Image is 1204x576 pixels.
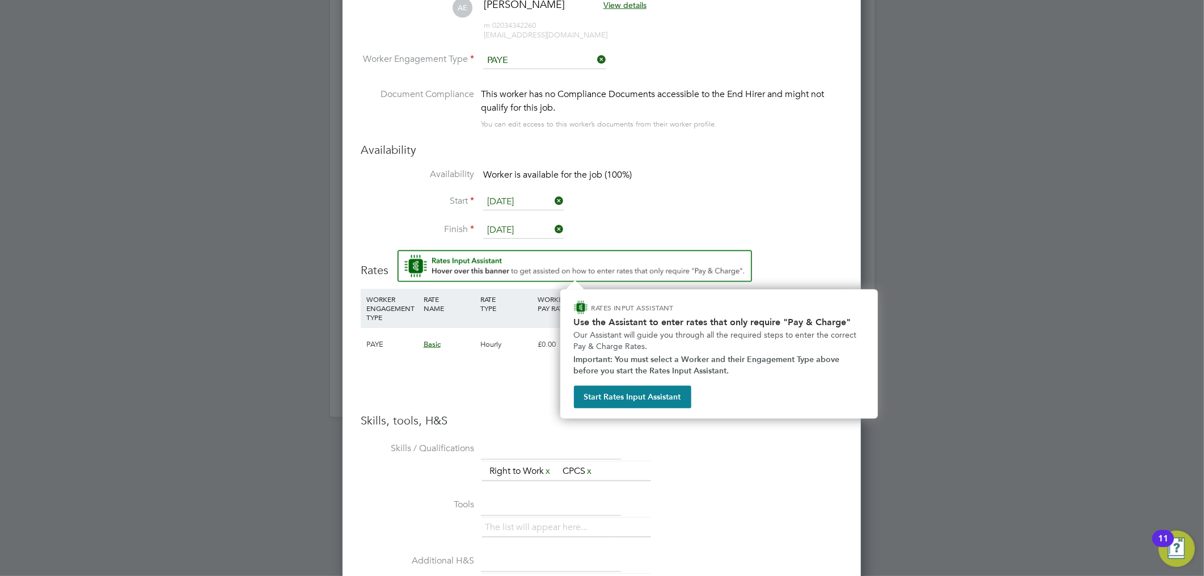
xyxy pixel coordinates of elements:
li: The list will appear here... [485,520,592,535]
img: ENGAGE Assistant Icon [574,301,588,314]
div: You can edit access to this worker’s documents from their worker profile. [481,117,717,131]
label: Skills / Qualifications [361,443,474,455]
button: Rate Assistant [398,250,752,282]
li: CPCS [558,464,598,479]
input: Select one [483,52,606,69]
h2: Use the Assistant to enter rates that only require "Pay & Charge" [574,317,864,327]
strong: Important: You must select a Worker and their Engagement Type above before you start the Rates In... [574,355,842,376]
div: WORKER PAY RATE [535,289,592,318]
div: 11 [1158,539,1168,553]
h3: Availability [361,142,843,157]
label: Additional H&S [361,555,474,567]
div: PAYE [364,328,421,361]
label: Availability [361,169,474,180]
button: Start Rates Input Assistant [574,386,691,409]
label: Tools [361,499,474,511]
label: Finish [361,224,474,236]
li: Right to Work [485,464,556,479]
label: Document Compliance [361,87,474,129]
label: Worker Engagement Type [361,53,474,65]
label: Start [361,195,474,207]
h3: Skills, tools, H&S [361,413,843,428]
a: x [544,464,552,478]
span: m: [484,20,492,30]
div: WORKER ENGAGEMENT TYPE [364,289,421,327]
div: Hourly [478,328,535,361]
span: Worker is available for the job (100%) [483,169,632,180]
div: RATE TYPE [478,289,535,318]
a: x [585,464,593,478]
h3: Rates [361,250,843,278]
div: RATE NAME [421,289,478,318]
div: £0.00 [535,328,592,361]
p: Our Assistant will guide you through all the required steps to enter the correct Pay & Charge Rates. [574,330,864,352]
span: 02034342260 [484,20,536,30]
input: Select one [483,194,564,211]
div: This worker has no Compliance Documents accessible to the End Hirer and might not qualify for thi... [481,87,843,115]
span: Basic [424,339,441,349]
button: Open Resource Center, 11 new notifications [1159,531,1195,567]
div: How to input Rates that only require Pay & Charge [560,289,878,419]
input: Select one [483,222,564,239]
p: RATES INPUT ASSISTANT [592,303,734,313]
span: [EMAIL_ADDRESS][DOMAIN_NAME] [484,30,607,40]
